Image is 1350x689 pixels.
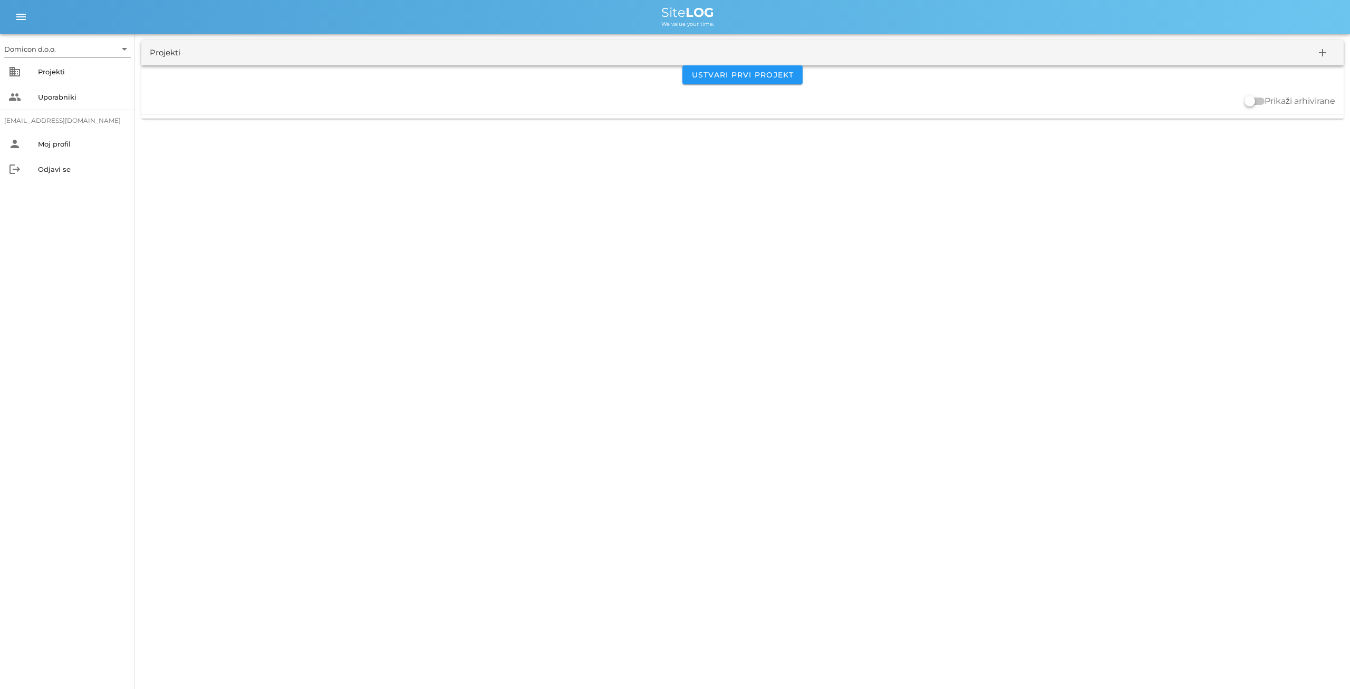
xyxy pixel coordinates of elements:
[15,11,27,23] i: menu
[686,5,714,20] b: LOG
[682,65,802,84] button: Ustvari prvi projekt
[38,93,127,101] div: Uporabniki
[691,70,794,80] span: Ustvari prvi projekt
[4,41,131,57] div: Domicon d.o.o.
[8,138,21,150] i: person
[4,44,56,54] div: Domicon d.o.o.
[1265,96,1335,106] label: Prikaži arhivirane
[8,65,21,78] i: business
[8,91,21,103] i: people
[38,165,127,173] div: Odjavi se
[661,5,714,20] span: Site
[118,43,131,55] i: arrow_drop_down
[1316,46,1329,59] i: add
[38,67,127,76] div: Projekti
[8,163,21,176] i: logout
[661,21,714,27] span: We value your time.
[150,47,180,59] div: Projekti
[38,140,127,148] div: Moj profil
